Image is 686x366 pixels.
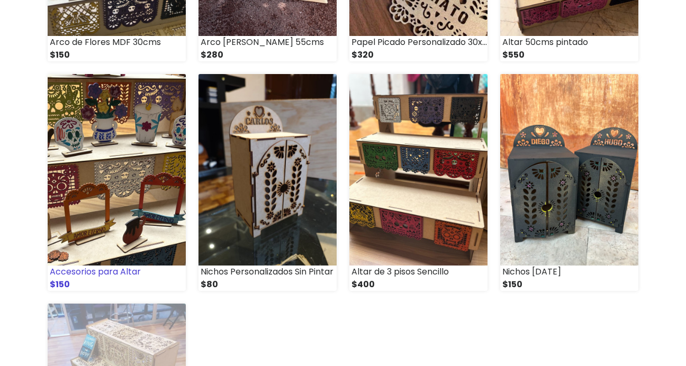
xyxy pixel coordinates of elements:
div: Nichos [DATE] [500,266,638,278]
div: $550 [500,49,638,61]
div: $150 [48,278,186,291]
div: $150 [500,278,638,291]
div: Nichos Personalizados Sin Pintar [198,266,337,278]
div: $280 [198,49,337,61]
img: small_1725723326885.jpeg [349,74,488,266]
div: Altar 50cms pintado [500,36,638,49]
div: Accesorios para Altar [48,266,186,278]
div: $80 [198,278,337,291]
img: small_1725754165333.jpeg [198,74,337,266]
a: Nichos Personalizados Sin Pintar $80 [198,74,337,291]
div: Arco de Flores MDF 30cms [48,36,186,49]
img: small_1725628942932.jpeg [500,74,638,266]
div: $150 [48,49,186,61]
div: Papel Picado Personalizado 30x20 [349,36,488,49]
div: $400 [349,278,488,291]
img: small_1726155168569.jpeg [48,74,186,266]
div: $320 [349,49,488,61]
div: Arco [PERSON_NAME] 55cms [198,36,337,49]
div: Altar de 3 pisos Sencillo [349,266,488,278]
a: Accesorios para Altar $150 [48,74,186,291]
a: Altar de 3 pisos Sencillo $400 [349,74,488,291]
a: Nichos [DATE] $150 [500,74,638,291]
